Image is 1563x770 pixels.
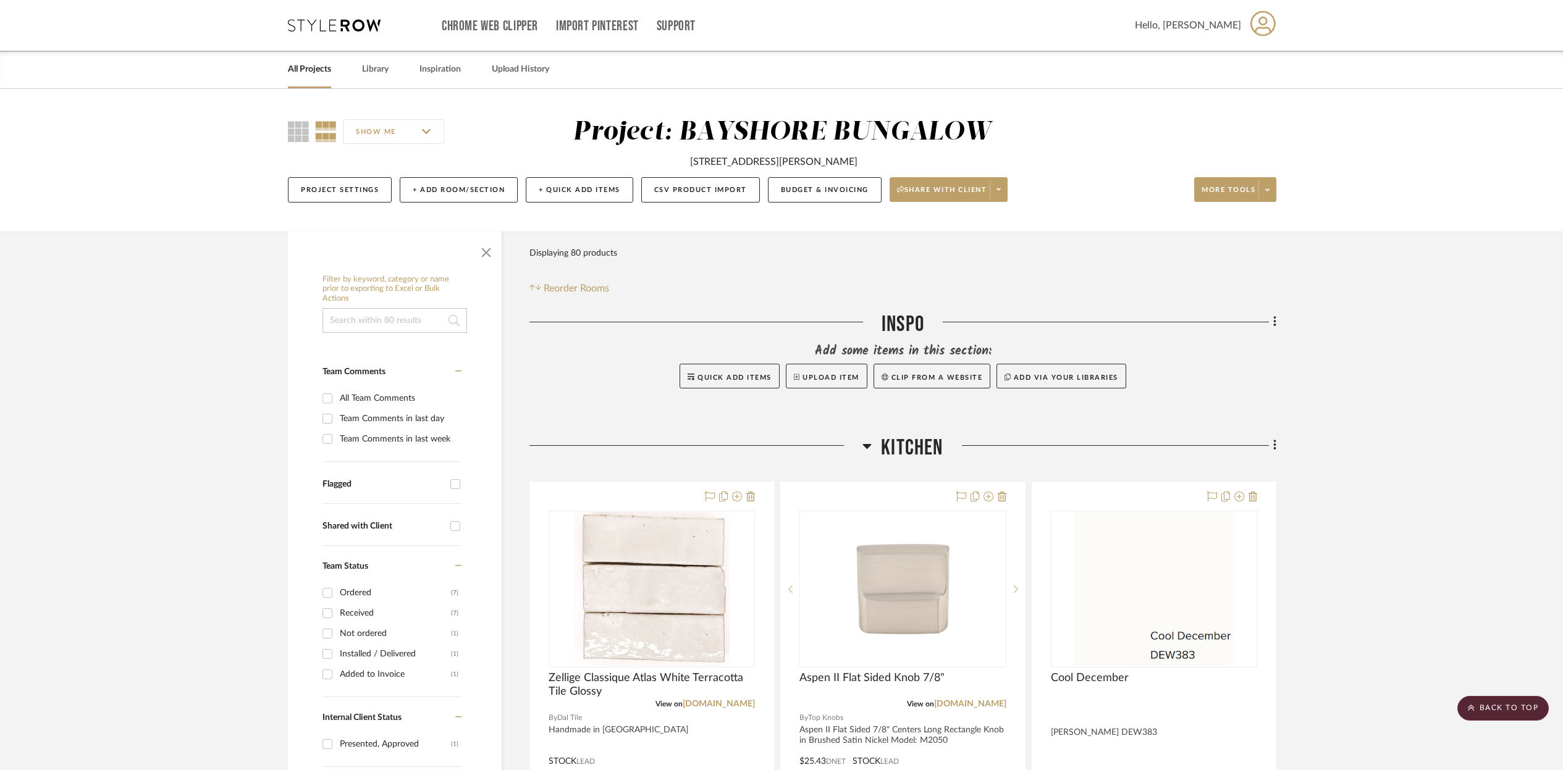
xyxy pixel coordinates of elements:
div: Received [340,603,451,623]
button: Close [474,238,499,262]
h6: Filter by keyword, category or name prior to exporting to Excel or Bulk Actions [322,275,467,304]
span: Dal Tile [557,712,582,724]
span: View on [655,700,683,708]
span: By [549,712,557,724]
div: Not ordered [340,624,451,643]
a: Library [362,61,389,78]
scroll-to-top-button: BACK TO TOP [1457,696,1549,721]
button: Add via your libraries [996,364,1126,388]
span: Hello, [PERSON_NAME] [1135,18,1241,33]
button: CSV Product Import [641,177,760,203]
img: Cool December [1074,512,1234,666]
a: Import Pinterest [556,21,639,31]
div: 0 [800,511,1005,667]
button: More tools [1194,177,1276,202]
button: Quick Add Items [680,364,780,388]
span: Quick Add Items [697,374,772,381]
div: Installed / Delivered [340,644,451,664]
a: [DOMAIN_NAME] [934,700,1006,708]
div: Project: BAYSHORE BUNGALOW [573,119,991,145]
input: Search within 80 results [322,308,467,333]
span: Team Status [322,562,368,571]
span: Aspen II Flat Sided Knob 7/8" [799,671,945,685]
img: Aspen II Flat Sided Knob 7/8" [825,512,980,666]
div: (7) [451,583,458,603]
span: Share with client [897,185,987,204]
div: Add some items in this section: [529,343,1276,360]
span: Reorder Rooms [544,281,609,296]
a: All Projects [288,61,331,78]
div: Displaying 80 products [529,241,617,266]
span: Top Knobs [808,712,843,724]
div: (1) [451,624,458,643]
a: Upload History [492,61,549,78]
div: Presented, Approved [340,734,451,754]
a: [DOMAIN_NAME] [683,700,755,708]
span: By [799,712,808,724]
button: Clip from a website [874,364,990,388]
div: All Team Comments [340,388,458,408]
div: (1) [451,644,458,664]
button: Share with client [890,177,1008,202]
div: (1) [451,734,458,754]
button: Upload Item [786,364,867,388]
a: Chrome Web Clipper [442,21,538,31]
div: Ordered [340,583,451,603]
a: Inspiration [419,61,461,78]
span: Cool December [1051,671,1129,685]
span: Zellige Classique Atlas White Terracotta Tile Glossy [549,671,755,698]
span: Kitchen [881,435,943,461]
button: Project Settings [288,177,392,203]
button: Budget & Invoicing [768,177,882,203]
div: Team Comments in last day [340,409,458,429]
div: Added to Invoice [340,664,451,684]
a: Support [657,21,696,31]
button: + Quick Add Items [526,177,633,203]
div: Flagged [322,479,444,490]
span: More tools [1202,185,1255,204]
span: Internal Client Status [322,713,402,722]
span: Team Comments [322,367,385,376]
div: [STREET_ADDRESS][PERSON_NAME] [690,154,857,169]
div: Shared with Client [322,521,444,532]
span: View on [907,700,934,708]
div: Team Comments in last week [340,429,458,449]
button: + Add Room/Section [400,177,518,203]
img: Zellige Classique Atlas White Terracotta Tile Glossy [574,512,730,666]
button: Reorder Rooms [529,281,609,296]
div: (7) [451,603,458,623]
div: (1) [451,664,458,684]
